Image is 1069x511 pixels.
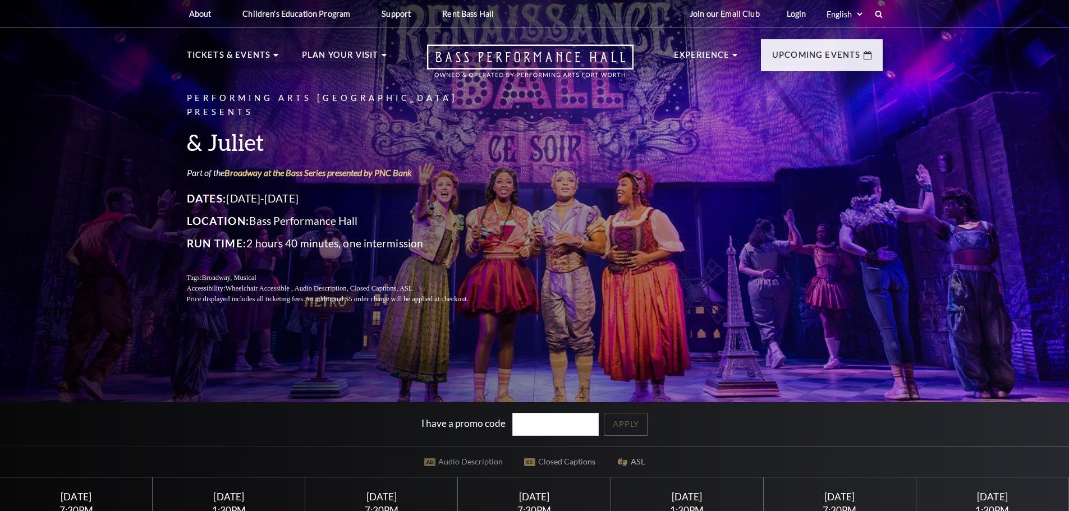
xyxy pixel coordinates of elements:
[224,167,412,178] a: Broadway at the Bass Series presented by PNC Bank
[187,237,247,250] span: Run Time:
[187,190,495,208] p: [DATE]-[DATE]
[225,284,412,292] span: Wheelchair Accessible , Audio Description, Closed Captions, ASL
[187,294,495,305] p: Price displayed includes all ticketing fees.
[187,273,495,283] p: Tags:
[824,9,864,20] select: Select:
[242,9,350,19] p: Children's Education Program
[302,48,379,68] p: Plan Your Visit
[624,491,750,503] div: [DATE]
[471,491,597,503] div: [DATE]
[772,48,861,68] p: Upcoming Events
[13,491,139,503] div: [DATE]
[187,167,495,179] p: Part of the
[777,491,902,503] div: [DATE]
[187,91,495,119] p: Performing Arts [GEOGRAPHIC_DATA] Presents
[421,417,506,429] label: I have a promo code
[930,491,1056,503] div: [DATE]
[674,48,730,68] p: Experience
[187,192,227,205] span: Dates:
[382,9,411,19] p: Support
[187,234,495,252] p: 2 hours 40 minutes, one intermission
[189,9,212,19] p: About
[442,9,494,19] p: Rent Bass Hall
[319,491,444,503] div: [DATE]
[305,295,468,303] span: An additional $5 order charge will be applied at checkout.
[166,491,292,503] div: [DATE]
[187,128,495,156] h3: & Juliet
[187,212,495,230] p: Bass Performance Hall
[201,274,256,282] span: Broadway, Musical
[187,48,271,68] p: Tickets & Events
[187,283,495,294] p: Accessibility:
[187,214,250,227] span: Location:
